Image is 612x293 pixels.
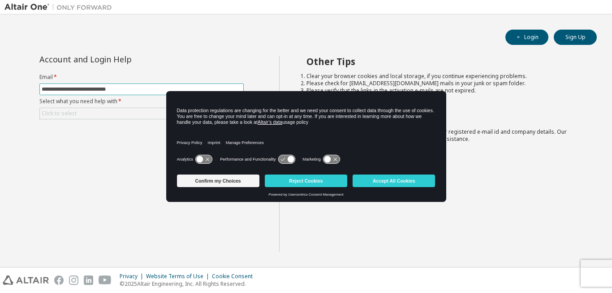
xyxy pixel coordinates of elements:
button: Login [505,30,548,45]
li: Please check for [EMAIL_ADDRESS][DOMAIN_NAME] mails in your junk or spam folder. [306,80,581,87]
img: youtube.svg [99,276,112,285]
label: Email [39,74,244,81]
img: altair_logo.svg [3,276,49,285]
img: Altair One [4,3,116,12]
div: Privacy [120,273,146,280]
label: Select what you need help with [39,98,244,105]
img: instagram.svg [69,276,78,285]
img: facebook.svg [54,276,64,285]
li: Please verify that the links in the activation e-mails are not expired. [306,87,581,94]
div: Website Terms of Use [146,273,212,280]
img: linkedin.svg [84,276,93,285]
li: Clear your browser cookies and local storage, if you continue experiencing problems. [306,73,581,80]
div: Cookie Consent [212,273,258,280]
h2: Other Tips [306,56,581,67]
div: Click to select [40,108,243,119]
div: Click to select [42,110,77,117]
button: Sign Up [554,30,597,45]
p: © 2025 Altair Engineering, Inc. All Rights Reserved. [120,280,258,288]
div: Account and Login Help [39,56,203,63]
